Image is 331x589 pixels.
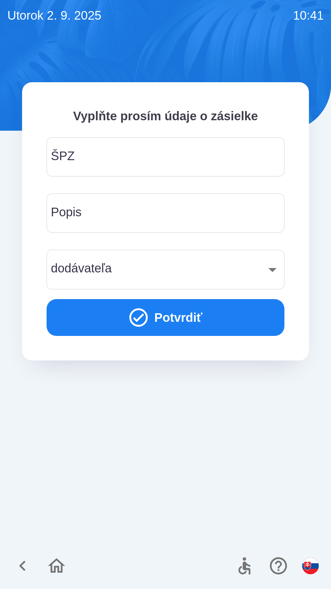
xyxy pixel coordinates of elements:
p: Vyplňte prosím údaje o zásielke [47,107,284,125]
img: Logo [22,43,309,72]
p: 10:41 [293,6,324,25]
p: utorok 2. 9. 2025 [7,6,101,25]
button: Potvrdiť [47,299,284,336]
img: sk flag [302,558,319,574]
